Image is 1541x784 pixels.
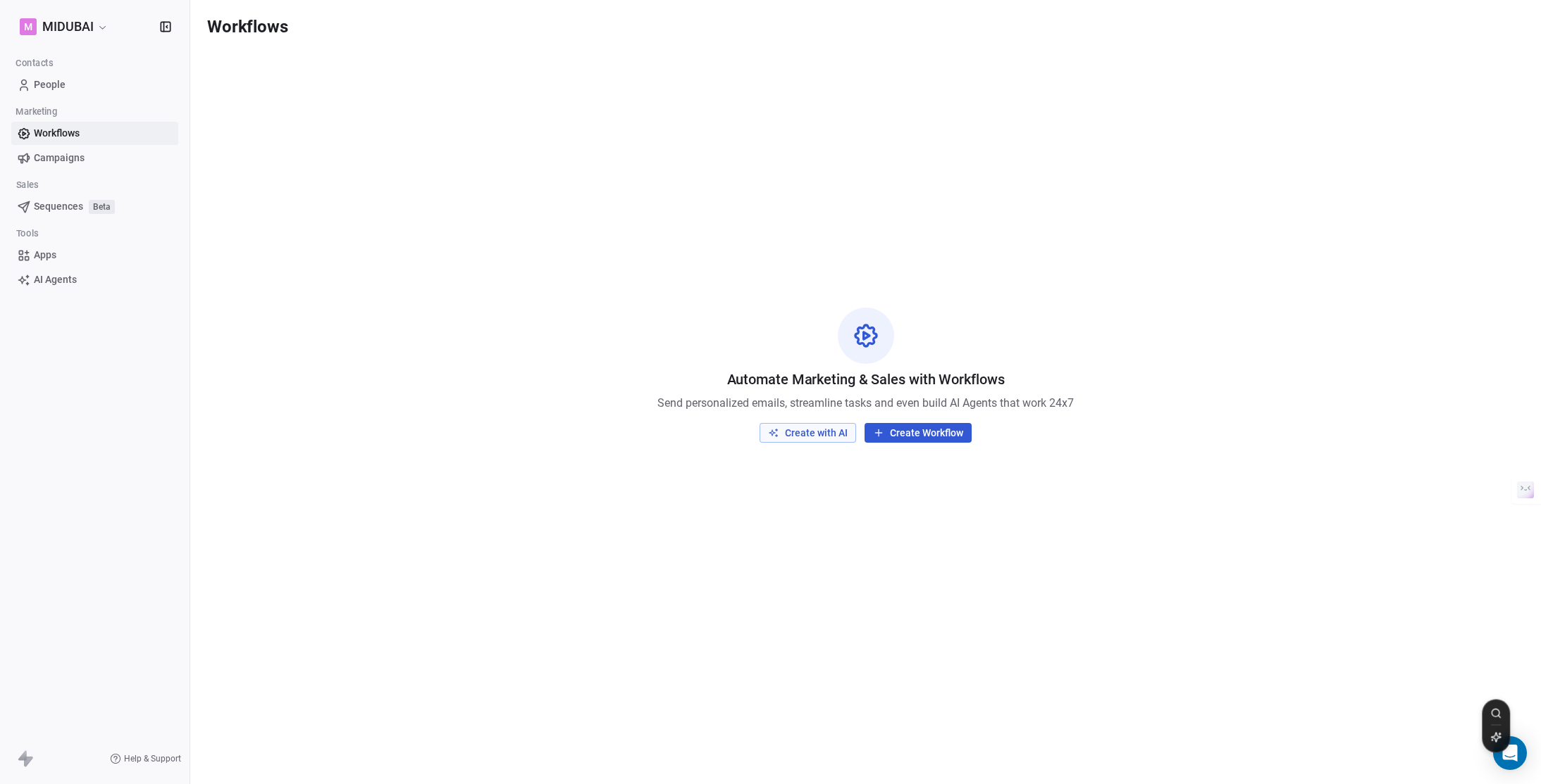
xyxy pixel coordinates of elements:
[34,151,85,165] span: Campaigns
[11,268,178,291] a: AI Agents
[657,395,1074,412] span: Send personalized emails, streamline tasks and even build AI Agents that work 24x7
[11,244,178,267] a: Apps
[207,17,288,37] span: Workflows
[9,53,58,74] span: Contacts
[10,175,44,196] span: Sales
[865,423,972,443] button: Create Workflow
[34,272,77,287] span: AI Agents
[11,73,178,96] a: People
[11,195,178,218] a: SequencesBeta
[17,15,111,39] button: MMIDUBAI
[110,753,181,764] a: Help & Support
[89,200,115,214] span: Beta
[34,77,66,92] span: People
[1493,736,1527,770] div: Open Intercom Messenger
[11,146,178,170] a: Campaigns
[42,18,94,36] span: MIDUBAI
[11,122,178,145] a: Workflows
[34,199,83,214] span: Sequences
[24,20,32,34] span: M
[727,369,1005,389] span: Automate Marketing & Sales with Workflows
[34,126,80,141] span: Workflows
[124,753,181,764] span: Help & Support
[34,248,56,263] span: Apps
[760,423,856,443] button: Create with AI
[10,223,44,244] span: Tools
[9,101,63,122] span: Marketing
